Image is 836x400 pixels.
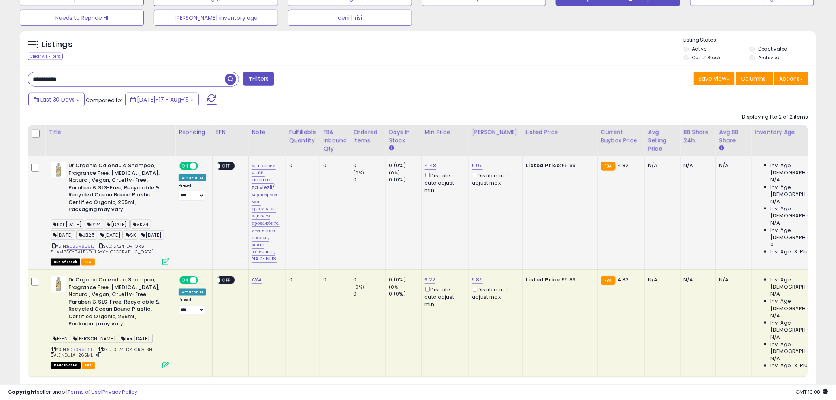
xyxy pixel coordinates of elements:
[758,45,788,52] label: Deactivated
[425,171,463,194] div: Disable auto adjust min
[105,220,130,229] span: [DATE]
[472,276,483,284] a: 9.89
[216,128,245,136] div: EFN
[684,276,710,283] div: N/A
[601,162,616,171] small: FBA
[771,219,780,226] span: N/A
[771,248,812,255] span: Inv. Age 181 Plus:
[51,276,66,292] img: 31hei0rTgJL._SL40_.jpg
[323,128,347,153] div: FBA inbound Qty
[154,10,278,26] button: [PERSON_NAME] inventory age
[526,128,594,136] div: Listed Price
[684,36,816,44] p: Listing States:
[51,276,169,368] div: ASIN:
[618,276,629,283] span: 4.82
[289,162,314,169] div: 0
[51,162,169,264] div: ASIN:
[289,128,316,145] div: Fulfillable Quantity
[472,285,516,301] div: Disable auto adjust max
[425,162,437,170] a: 4.48
[288,10,412,26] button: ceni hrisi
[389,128,418,145] div: Days In Stock
[125,93,199,106] button: [DATE]-17 - Aug-15
[197,277,209,284] span: OFF
[28,93,85,106] button: Last 30 Days
[692,45,707,52] label: Active
[719,276,746,283] div: N/A
[601,276,616,285] small: FBA
[648,162,674,169] div: N/A
[389,170,400,176] small: (0%)
[81,259,95,266] span: FBA
[771,198,780,205] span: N/A
[85,220,104,229] span: IY24
[68,388,101,396] a: Terms of Use
[252,128,282,136] div: Note
[180,277,190,284] span: ON
[220,277,233,284] span: OFF
[179,174,206,181] div: Amazon AI
[389,276,421,283] div: 0 (0%)
[20,10,144,26] button: Needs to Reprice HI
[76,230,97,240] span: JB25
[86,96,122,104] span: Compared to:
[425,285,463,308] div: Disable auto adjust min
[51,220,84,229] span: tier [DATE]
[719,162,746,169] div: N/A
[601,128,642,145] div: Current Buybox Price
[694,72,735,85] button: Save View
[51,347,155,358] span: | SKU: SL24-DR-ORG-SH-CALENDULA-265ML-X1
[719,145,724,152] small: Avg BB Share.
[354,276,386,283] div: 0
[28,53,63,60] div: Clear All Filters
[736,72,773,85] button: Columns
[719,128,748,145] div: Avg BB Share
[774,72,808,85] button: Actions
[526,276,591,283] div: £9.89
[51,334,70,343] span: EEFN
[8,389,137,396] div: seller snap | |
[684,128,713,145] div: BB Share 24h.
[8,388,37,396] strong: Copyright
[51,230,75,240] span: [DATE]
[758,54,780,61] label: Archived
[49,128,172,136] div: Title
[252,162,279,263] a: да излезем на бб, amazon za vlezli/ коригирана мин граница да вдигнем продажбите, има много бройк...
[648,128,677,153] div: Avg Selling Price
[51,362,81,369] span: All listings that are unavailable for purchase on Amazon for any reason other than out-of-stock
[67,347,95,353] a: B08SR8C6LJ
[771,334,780,341] span: N/A
[130,220,151,229] span: SK24
[425,276,436,284] a: 6.22
[51,162,66,178] img: 31hei0rTgJL._SL40_.jpg
[389,284,400,290] small: (0%)
[389,145,394,152] small: Days In Stock.
[526,162,591,169] div: £6.99
[243,72,274,86] button: Filters
[179,289,206,296] div: Amazon AI
[472,171,516,187] div: Disable auto adjust max
[40,96,75,104] span: Last 30 Days
[692,54,721,61] label: Out of Stock
[124,230,138,240] span: SK
[771,176,780,183] span: N/A
[67,243,95,250] a: B08SR8C6LJ
[42,39,72,50] h5: Listings
[179,297,206,315] div: Preset:
[354,170,365,176] small: (0%)
[389,291,421,298] div: 0 (0%)
[526,276,562,283] b: Listed Price:
[119,334,153,343] span: tier [DATE]
[771,362,812,370] span: Inv. Age 181 Plus:
[771,241,774,248] span: 0
[323,276,344,283] div: 0
[796,388,828,396] span: 2025-09-15 13:08 GMT
[472,162,483,170] a: 6.99
[82,362,95,369] span: FBA
[741,75,766,83] span: Columns
[51,259,80,266] span: All listings that are currently out of stock and unavailable for purchase on Amazon
[139,230,164,240] span: [DATE]
[389,162,421,169] div: 0 (0%)
[252,276,261,284] a: N/A
[648,276,674,283] div: N/A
